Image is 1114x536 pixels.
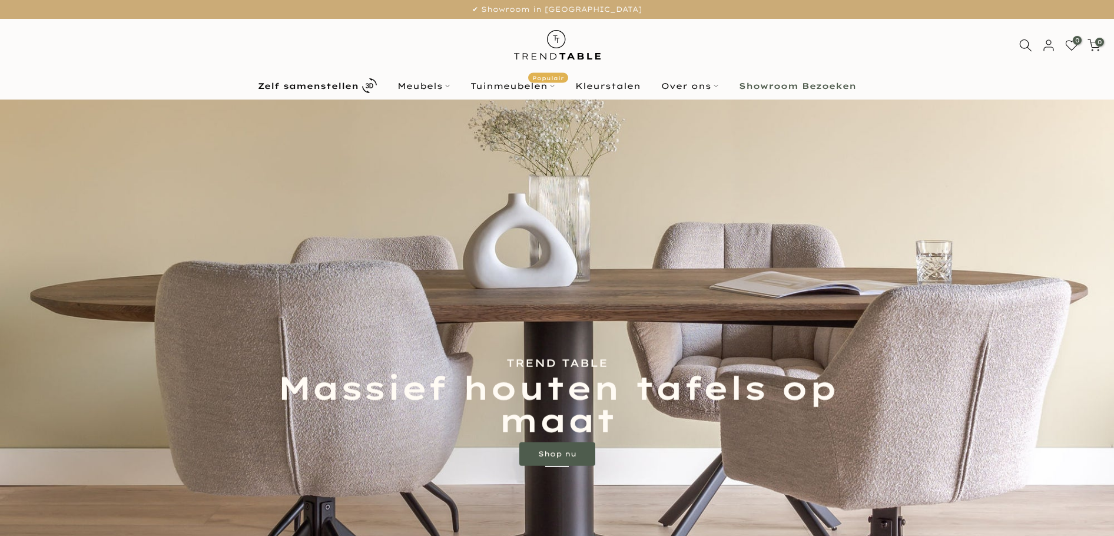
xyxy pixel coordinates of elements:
[565,79,651,93] a: Kleurstalen
[506,19,609,71] img: trend-table
[519,442,595,466] a: Shop nu
[15,3,1099,16] p: ✔ Showroom in [GEOGRAPHIC_DATA]
[258,82,359,90] b: Zelf samenstellen
[1073,36,1082,45] span: 0
[729,79,867,93] a: Showroom Bezoeken
[1065,39,1078,52] a: 0
[528,72,568,82] span: Populair
[387,79,460,93] a: Meubels
[1095,38,1104,47] span: 0
[460,79,565,93] a: TuinmeubelenPopulair
[1,476,60,535] iframe: toggle-frame
[739,82,856,90] b: Showroom Bezoeken
[651,79,729,93] a: Over ons
[1088,39,1100,52] a: 0
[248,75,387,96] a: Zelf samenstellen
